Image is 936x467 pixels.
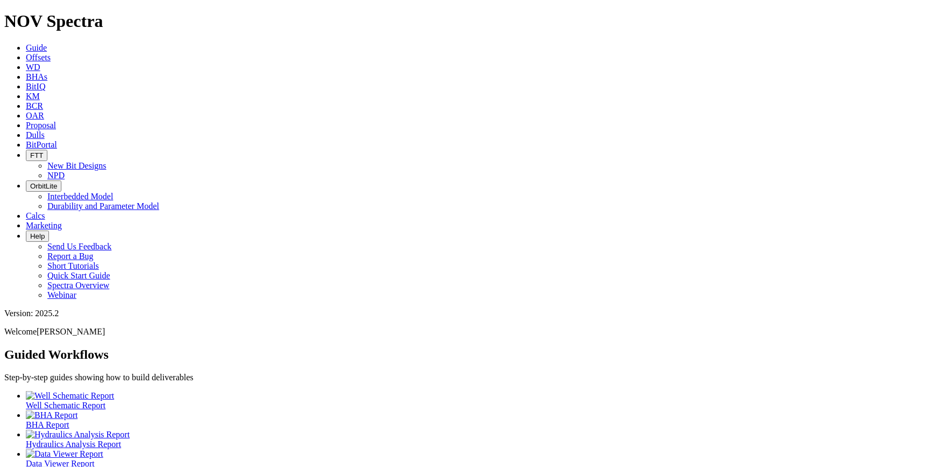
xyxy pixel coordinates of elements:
[26,401,106,410] span: Well Schematic Report
[26,211,45,220] a: Calcs
[26,62,40,72] a: WD
[26,180,61,192] button: OrbitLite
[47,271,110,280] a: Quick Start Guide
[26,420,69,429] span: BHA Report
[26,111,44,120] a: OAR
[47,252,93,261] a: Report a Bug
[26,130,45,140] a: Dulls
[26,92,40,101] a: KM
[47,161,106,170] a: New Bit Designs
[26,449,103,459] img: Data Viewer Report
[26,82,45,91] a: BitIQ
[47,261,99,270] a: Short Tutorials
[26,101,43,110] a: BCR
[37,327,105,336] span: [PERSON_NAME]
[26,53,51,62] a: Offsets
[26,391,932,410] a: Well Schematic Report Well Schematic Report
[30,182,57,190] span: OrbitLite
[26,150,47,161] button: FTT
[47,290,76,299] a: Webinar
[26,43,47,52] a: Guide
[26,72,47,81] a: BHAs
[26,430,932,449] a: Hydraulics Analysis Report Hydraulics Analysis Report
[4,309,932,318] div: Version: 2025.2
[4,11,932,31] h1: NOV Spectra
[4,347,932,362] h2: Guided Workflows
[26,430,130,440] img: Hydraulics Analysis Report
[26,391,114,401] img: Well Schematic Report
[4,373,932,382] p: Step-by-step guides showing how to build deliverables
[26,140,57,149] a: BitPortal
[30,232,45,240] span: Help
[26,410,78,420] img: BHA Report
[47,171,65,180] a: NPD
[26,231,49,242] button: Help
[26,221,62,230] a: Marketing
[26,410,932,429] a: BHA Report BHA Report
[30,151,43,159] span: FTT
[47,201,159,211] a: Durability and Parameter Model
[4,327,932,337] p: Welcome
[47,281,109,290] a: Spectra Overview
[26,440,121,449] span: Hydraulics Analysis Report
[47,242,111,251] a: Send Us Feedback
[26,121,56,130] a: Proposal
[47,192,113,201] a: Interbedded Model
